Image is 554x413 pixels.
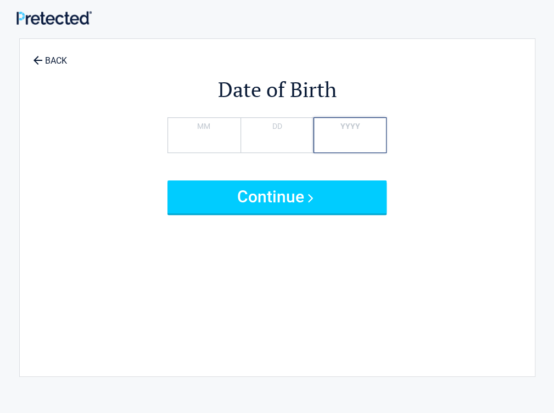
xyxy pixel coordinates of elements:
[197,121,210,132] label: MM
[340,121,360,132] label: YYYY
[80,76,474,104] h2: Date of Birth
[16,11,92,25] img: Main Logo
[272,121,282,132] label: DD
[31,46,69,65] a: BACK
[167,180,387,213] button: Continue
